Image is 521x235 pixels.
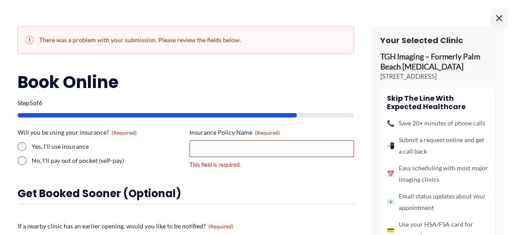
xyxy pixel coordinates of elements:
span: 📲 [387,140,394,151]
legend: If a nearby clinic has an earlier opening, would you like to be notified? [18,222,233,231]
li: Email status updates about your appointment [387,191,488,213]
span: (Required) [255,129,280,136]
li: Save 20+ minutes of phone calls [387,117,488,129]
li: Easy scheduling with most major imaging clinics [387,162,488,185]
span: × [490,9,508,26]
label: Insurance Policy Name [189,128,354,137]
span: 6 [39,99,42,106]
span: (Required) [208,223,233,230]
h4: Skip the line with Expected Healthcare [387,94,488,111]
label: Yes, I'll use insurance [32,142,182,151]
label: No, I'll pay out of pocket (self-pay) [32,156,182,165]
li: Submit a request online and get a call back [387,134,488,157]
h3: Get booked sooner (optional) [18,187,354,200]
p: [STREET_ADDRESS] [380,72,495,81]
span: (Required) [112,129,137,136]
legend: Will you be using your insurance? [18,128,137,137]
span: 📞 [387,117,394,129]
span: 5 [29,99,33,106]
h2: There was a problem with your submission. Please review the fields below. [25,36,346,44]
p: Step of [18,100,354,106]
span: 📅 [387,168,394,180]
p: TGH Imaging – Formerly Palm Beach [MEDICAL_DATA] [380,52,495,72]
h2: Book Online [18,71,354,93]
span: 📧 [387,196,394,208]
div: This field is required. [189,161,354,169]
h3: Your Selected Clinic [380,35,495,45]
